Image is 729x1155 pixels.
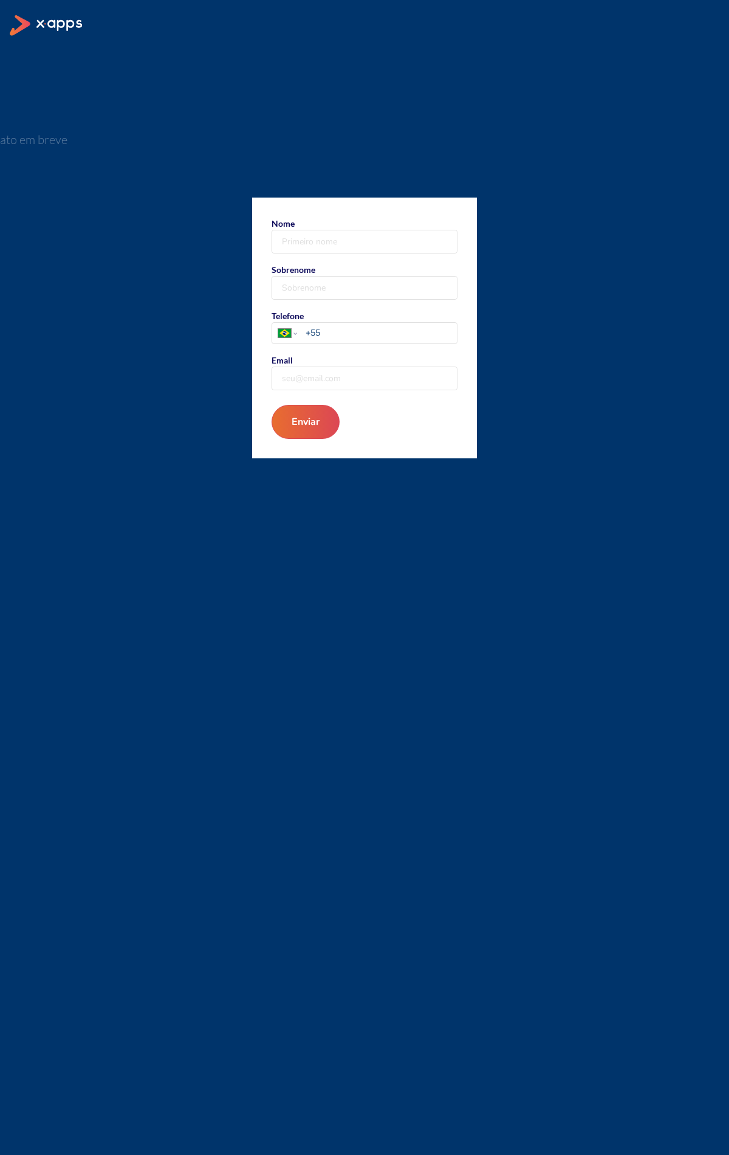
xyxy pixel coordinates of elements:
[306,326,457,339] input: TelefonePhone number country
[272,230,457,253] input: Nome
[10,132,183,147] span: Entraremos em contato em breve
[272,309,457,344] label: Telefone
[272,367,457,390] input: Email
[272,217,457,253] label: Nome
[272,263,457,300] label: Sobrenome
[272,354,457,390] label: Email
[10,85,109,125] span: Contato
[272,405,340,439] button: Enviar
[272,277,457,299] input: Sobrenome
